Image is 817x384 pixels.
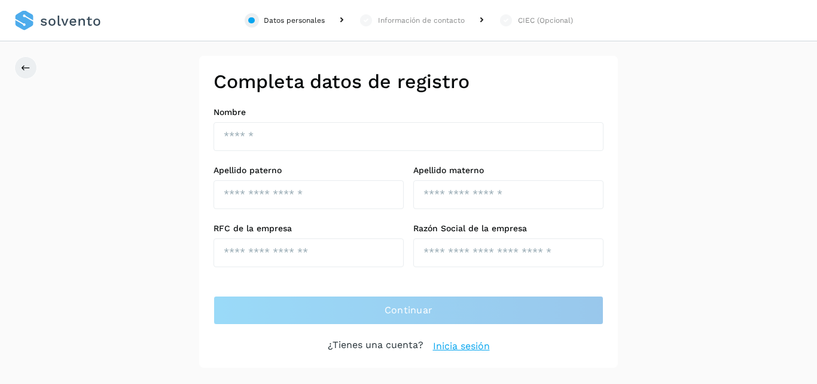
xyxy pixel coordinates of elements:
[214,70,603,93] h2: Completa datos de registro
[378,15,465,26] div: Información de contacto
[413,223,603,234] label: Razón Social de la empresa
[214,296,603,325] button: Continuar
[413,165,603,176] label: Apellido materno
[385,304,433,317] span: Continuar
[214,223,404,234] label: RFC de la empresa
[264,15,325,26] div: Datos personales
[328,339,423,353] p: ¿Tienes una cuenta?
[433,339,490,353] a: Inicia sesión
[214,107,603,117] label: Nombre
[518,15,573,26] div: CIEC (Opcional)
[214,165,404,176] label: Apellido paterno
